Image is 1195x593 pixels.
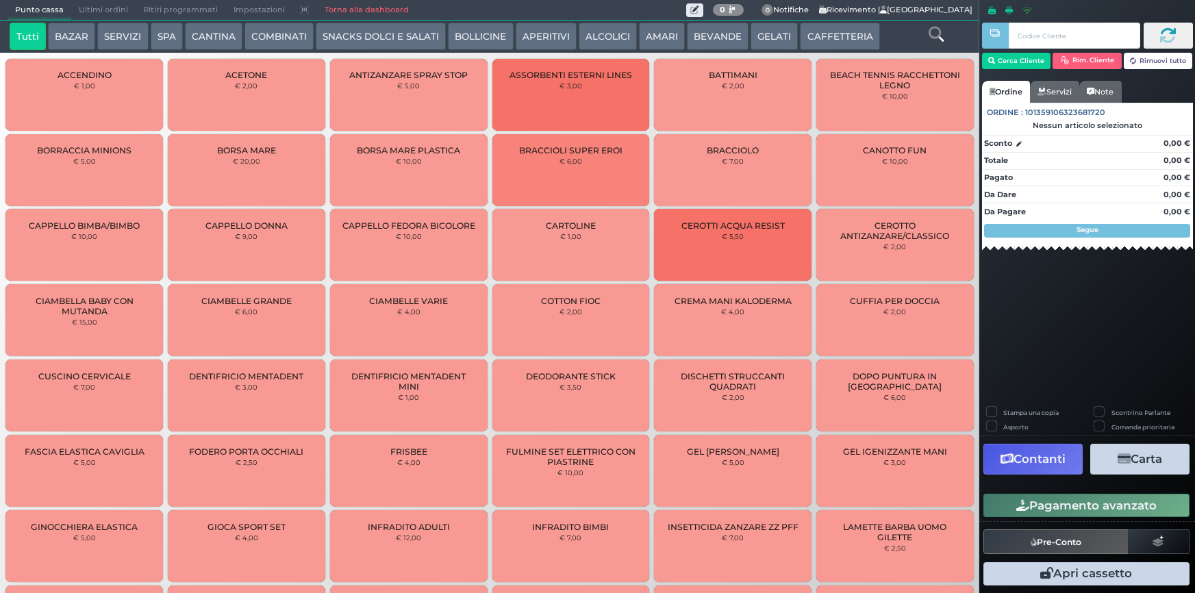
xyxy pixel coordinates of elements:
[201,296,292,306] span: CIAMBELLE GRANDE
[1163,190,1190,199] strong: 0,00 €
[1025,107,1105,118] span: 101359106323681720
[97,23,148,50] button: SERVIZI
[883,307,906,316] small: € 2,00
[73,157,96,165] small: € 5,00
[519,145,622,155] span: BRACCIOLI SUPER EROI
[8,1,71,20] span: Punto cassa
[1077,225,1098,234] strong: Segue
[800,23,879,50] button: CAFFETTERIA
[236,458,257,466] small: € 2,50
[48,23,95,50] button: BAZAR
[235,533,258,542] small: € 4,00
[207,522,286,532] span: GIOCA SPORT SET
[722,393,744,401] small: € 2,00
[751,23,798,50] button: GELATI
[1053,53,1122,69] button: Rim. Cliente
[1003,422,1029,431] label: Asporto
[1079,81,1121,103] a: Note
[559,307,582,316] small: € 2,00
[29,220,140,231] span: CAPPELLO BIMBA/BIMBO
[226,1,292,20] span: Impostazioni
[31,522,138,532] span: GINOCCHIERA ELASTICA
[503,446,638,467] span: FULMINE SET ELETTRICO CON PIASTRINE
[559,533,581,542] small: € 7,00
[38,371,131,381] span: CUSCINO CERVICALE
[762,4,774,16] span: 0
[205,220,288,231] span: CAPPELLO DONNA
[1030,81,1079,103] a: Servizi
[722,232,744,240] small: € 5,50
[541,296,601,306] span: COTTON FIOC
[681,220,785,231] span: CEROTTI ACQUA RESIST
[448,23,513,50] button: BOLLICINE
[151,23,183,50] button: SPA
[639,23,685,50] button: AMARI
[25,446,144,457] span: FASCIA ELASTICA CAVIGLIA
[828,522,962,542] span: LAMETTE BARBA UOMO GILETTE
[342,220,475,231] span: CAPPELLO FEDORA BICOLORE
[721,307,744,316] small: € 4,00
[368,522,450,532] span: INFRADITO ADULTI
[983,494,1190,517] button: Pagamento avanzato
[722,458,744,466] small: € 5,00
[72,318,97,326] small: € 15,00
[559,157,582,165] small: € 6,00
[390,446,427,457] span: FRISBEE
[546,220,596,231] span: CARTOLINE
[532,522,609,532] span: INFRADITO BIMBI
[235,232,257,240] small: € 9,00
[185,23,242,50] button: CANTINA
[666,371,800,392] span: DISCHETTI STRUCCANTI QUADRATI
[720,5,725,14] b: 0
[1163,155,1190,165] strong: 0,00 €
[883,458,906,466] small: € 3,00
[73,533,96,542] small: € 5,00
[984,207,1026,216] strong: Da Pagare
[235,383,257,391] small: € 3,00
[722,533,744,542] small: € 7,00
[10,23,46,50] button: Tutti
[863,145,927,155] span: CANOTTO FUN
[235,307,257,316] small: € 6,00
[722,81,744,90] small: € 2,00
[687,446,779,457] span: GEL [PERSON_NAME]
[709,70,757,80] span: BATTIMANI
[225,70,267,80] span: ACETONE
[984,173,1013,182] strong: Pagato
[357,145,460,155] span: BORSA MARE PLASTICA
[883,242,906,251] small: € 2,00
[983,562,1190,585] button: Apri cassetto
[397,81,420,90] small: € 5,00
[1163,138,1190,148] strong: 0,00 €
[398,393,419,401] small: € 1,00
[136,1,225,20] span: Ritiri programmati
[1090,444,1190,475] button: Carta
[397,458,420,466] small: € 4,00
[244,23,314,50] button: COMBINATI
[1163,207,1190,216] strong: 0,00 €
[828,220,962,241] span: CEROTTO ANTIZANZARE/CLASSICO
[984,155,1008,165] strong: Totale
[559,81,582,90] small: € 3,00
[217,145,276,155] span: BORSA MARE
[396,533,421,542] small: € 12,00
[316,23,446,50] button: SNACKS DOLCI E SALATI
[722,157,744,165] small: € 7,00
[983,529,1129,554] button: Pre-Conto
[73,383,95,391] small: € 7,00
[17,296,151,316] span: CIAMBELLA BABY CON MUTANDA
[579,23,637,50] button: ALCOLICI
[984,138,1012,149] strong: Sconto
[396,157,422,165] small: € 10,00
[1003,408,1059,417] label: Stampa una copia
[883,393,906,401] small: € 6,00
[526,371,616,381] span: DEODORANTE STICK
[71,1,136,20] span: Ultimi ordini
[396,232,422,240] small: € 10,00
[71,232,97,240] small: € 10,00
[882,157,908,165] small: € 10,00
[668,522,798,532] span: INSETTICIDA ZANZARE ZZ PFF
[987,107,1023,118] span: Ordine :
[828,371,962,392] span: DOPO PUNTURA IN [GEOGRAPHIC_DATA]
[557,468,583,477] small: € 10,00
